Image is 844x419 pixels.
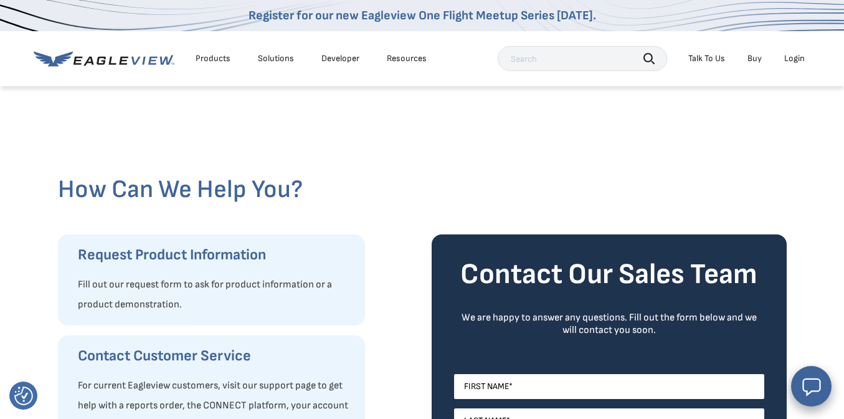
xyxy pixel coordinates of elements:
[14,387,33,405] img: Revisit consent button
[14,387,33,405] button: Consent Preferences
[78,245,353,265] h3: Request Product Information
[258,53,294,64] div: Solutions
[321,53,359,64] a: Developer
[784,53,805,64] div: Login
[688,53,725,64] div: Talk To Us
[78,346,353,366] h3: Contact Customer Service
[249,8,596,23] a: Register for our new Eagleview One Flight Meetup Series [DATE].
[498,46,667,71] input: Search
[78,275,353,315] p: Fill out our request form to ask for product information or a product demonstration.
[460,258,757,292] strong: Contact Our Sales Team
[58,175,787,205] h2: How Can We Help You?
[454,312,764,337] div: We are happy to answer any questions. Fill out the form below and we will contact you soon.
[791,366,832,407] button: Open chat window
[196,53,230,64] div: Products
[387,53,427,64] div: Resources
[747,53,762,64] a: Buy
